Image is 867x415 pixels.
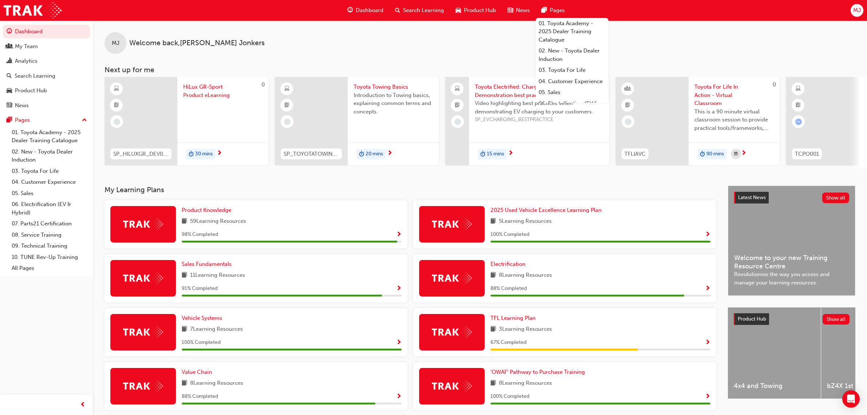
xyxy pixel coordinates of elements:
span: Show Progress [705,340,710,346]
span: Toyota For Life In Action - Virtual Classroom [694,83,774,108]
span: duration-icon [359,150,364,159]
a: TFL Learning Plan [490,314,539,322]
span: 7 Learning Resources [190,325,243,334]
span: book-icon [490,325,496,334]
a: Search Learning [3,69,90,83]
button: DashboardMy TeamAnalyticsSearch LearningProduct HubNews [3,23,90,113]
span: 8 Learning Resources [190,379,243,388]
a: 04. Customer Experience [536,76,608,87]
span: Show Progress [396,232,402,238]
span: Toyota Electrified: Charging Demonstration best practice video [475,83,603,99]
a: Product Hub [3,84,90,97]
a: pages-iconPages [536,3,571,18]
span: 0 [261,81,265,88]
span: learningRecordVerb_NONE-icon [284,119,291,125]
a: car-iconProduct Hub [450,3,502,18]
span: MJ [112,39,119,47]
span: This is a 90 minute virtual classroom session to provide practical tools/frameworks, behaviours a... [694,108,774,132]
span: Vehicle Systems [182,315,222,321]
span: next-icon [387,150,393,157]
a: Product HubShow all [734,313,850,325]
span: pages-icon [541,6,547,15]
span: learningResourceType_INSTRUCTOR_LED-icon [625,84,630,94]
span: learningResourceType_ELEARNING-icon [796,84,801,94]
span: 98 % Completed [182,230,218,239]
div: Open Intercom Messenger [842,390,860,408]
a: 10. TUNE Rev-Up Training [9,252,90,263]
a: 01. Toyota Academy - 2025 Dealer Training Catalogue [536,18,608,46]
span: MJ [853,6,861,15]
span: 5 Learning Resources [499,217,552,226]
span: 30 mins [195,150,213,158]
span: book-icon [490,217,496,226]
span: booktick-icon [625,101,630,110]
a: Product Knowledge [182,206,234,214]
span: Pages [550,6,565,15]
a: 09. Technical Training [9,240,90,252]
span: people-icon [7,43,12,50]
a: 0SP_HILUXGR_DEV0923_EL1HiLux GR-Sport Product eLearningduration-icon30 mins [105,77,268,165]
span: chart-icon [7,58,12,65]
button: Show Progress [705,230,710,239]
span: booktick-icon [455,101,460,110]
a: 05. Sales [536,87,608,98]
a: Latest NewsShow allWelcome to your new Training Resource CentreRevolutionise the way you access a... [728,186,855,296]
a: 07. Parts21 Certification [9,218,90,229]
span: 4x4 and Towing [734,382,815,390]
span: learningRecordVerb_NONE-icon [454,119,461,125]
span: 8 Learning Resources [499,271,552,280]
span: 20 mins [366,150,383,158]
img: Trak [123,218,163,230]
button: Show Progress [396,392,402,401]
span: book-icon [182,379,187,388]
a: Latest NewsShow all [734,192,849,203]
span: book-icon [182,325,187,334]
img: Trak [432,380,472,392]
h3: My Learning Plans [105,186,716,194]
span: Show Progress [396,393,402,400]
button: Pages [3,113,90,127]
span: News [516,6,530,15]
span: Show Progress [705,286,710,292]
button: Show Progress [705,338,710,347]
span: Dashboard [356,6,383,15]
a: 06. Electrification (EV & Hybrid) [536,98,608,117]
span: Show Progress [705,393,710,400]
a: 03. Toyota For Life [9,166,90,177]
img: Trak [4,2,62,19]
span: duration-icon [480,150,485,159]
span: guage-icon [7,28,12,35]
span: TFLIAVC [624,150,646,158]
span: news-icon [508,6,513,15]
button: Show Progress [396,284,402,293]
a: 2025 Used Vehicle Excellence Learning Plan [490,206,604,214]
span: TFL Learning Plan [490,315,536,321]
span: duration-icon [700,150,705,159]
span: Latest News [738,194,766,201]
span: Show Progress [396,340,402,346]
span: 88 % Completed [490,284,527,293]
a: search-iconSearch Learning [389,3,450,18]
div: News [15,101,29,110]
span: 11 Learning Resources [190,271,245,280]
img: Trak [123,380,163,392]
a: Toyota Electrified: Charging Demonstration best practice videoVideo highlighting best practices w... [445,77,609,165]
span: 100 % Completed [490,392,529,401]
span: learningResourceType_ELEARNING-icon [284,84,289,94]
span: book-icon [490,379,496,388]
span: Product Hub [464,6,496,15]
span: SP_EVCHARGING_BESTPRACTICE [475,116,603,124]
button: Show Progress [705,284,710,293]
span: duration-icon [189,150,194,159]
button: Show Progress [396,230,402,239]
a: news-iconNews [502,3,536,18]
span: Welcome to your new Training Resource Centre [734,254,849,270]
span: Electrification [490,261,525,267]
div: Product Hub [15,86,47,95]
span: Video highlighting best practices when demonstrating EV charging to your customers. [475,99,603,116]
a: 03. Toyota For Life [536,65,608,76]
span: news-icon [7,102,12,109]
a: Vehicle Systems [182,314,225,322]
span: 88 % Completed [182,392,218,401]
a: 0TFLIAVCToyota For Life In Action - Virtual ClassroomThis is a 90 minute virtual classroom sessio... [616,77,780,165]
